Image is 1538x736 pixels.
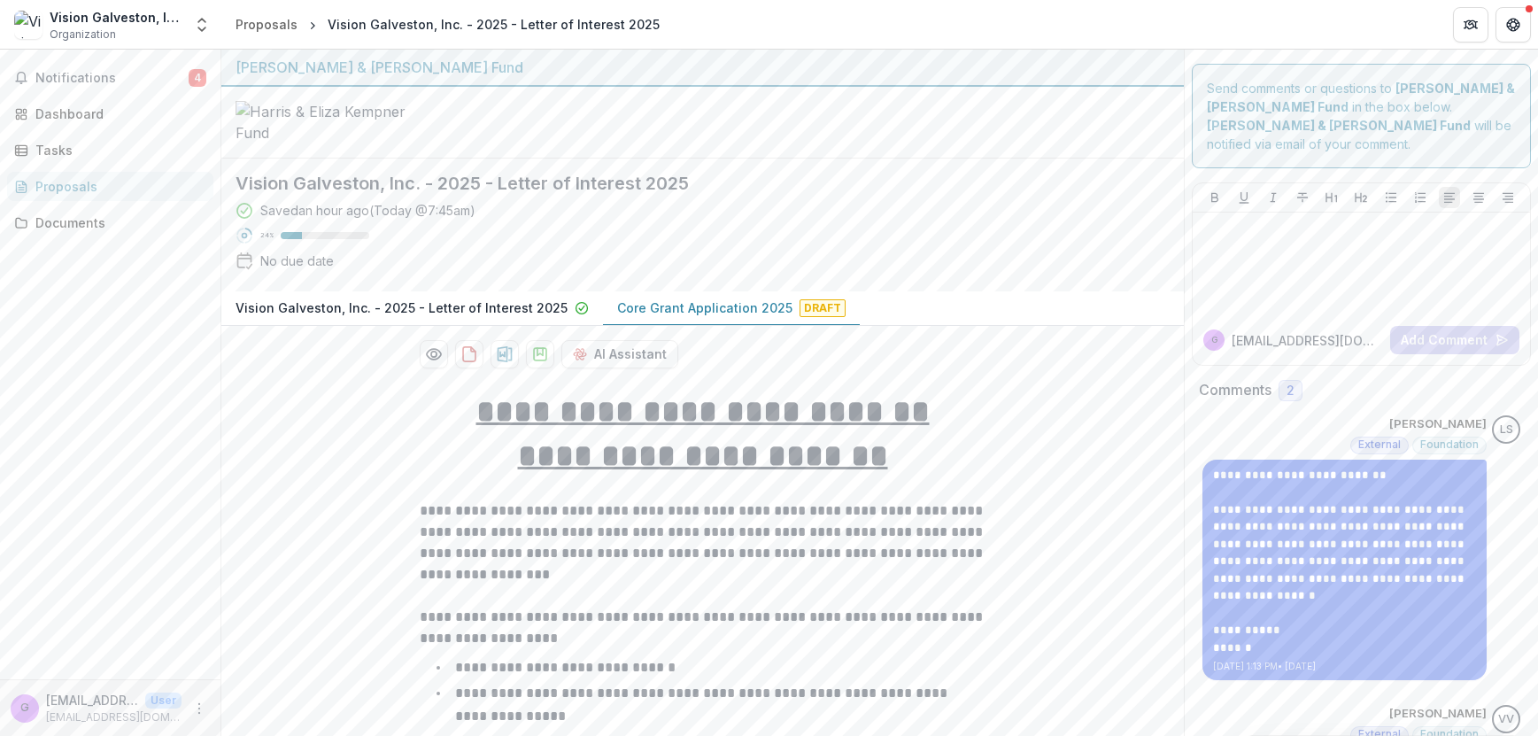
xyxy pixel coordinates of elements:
[617,298,792,317] p: Core Grant Application 2025
[1213,660,1476,673] p: [DATE] 1:13 PM • [DATE]
[228,12,305,37] a: Proposals
[1498,714,1514,725] div: Vivian Victoria
[1439,187,1460,208] button: Align Left
[35,141,199,159] div: Tasks
[1390,326,1519,354] button: Add Comment
[491,340,519,368] button: download-proposal
[1192,64,1531,168] div: Send comments or questions to in the box below. will be notified via email of your comment.
[35,71,189,86] span: Notifications
[1380,187,1402,208] button: Bullet List
[1468,187,1489,208] button: Align Center
[50,27,116,43] span: Organization
[260,229,274,242] p: 24 %
[7,172,213,201] a: Proposals
[236,101,413,143] img: Harris & Eliza Kempner Fund
[1389,415,1487,433] p: [PERSON_NAME]
[7,136,213,165] a: Tasks
[1204,187,1225,208] button: Bold
[455,340,483,368] button: download-proposal
[1497,187,1519,208] button: Align Right
[35,105,199,123] div: Dashboard
[46,691,138,709] p: [EMAIL_ADDRESS][DOMAIN_NAME]
[800,299,846,317] span: Draft
[1420,438,1479,451] span: Foundation
[1495,7,1531,43] button: Get Help
[7,99,213,128] a: Dashboard
[328,15,660,34] div: Vision Galveston, Inc. - 2025 - Letter of Interest 2025
[46,709,182,725] p: [EMAIL_ADDRESS][DOMAIN_NAME]
[526,340,554,368] button: download-proposal
[1350,187,1372,208] button: Heading 2
[189,698,210,719] button: More
[189,7,214,43] button: Open entity switcher
[1199,382,1271,399] h2: Comments
[1292,187,1313,208] button: Strike
[1233,187,1255,208] button: Underline
[561,340,678,368] button: AI Assistant
[1410,187,1431,208] button: Ordered List
[35,213,199,232] div: Documents
[14,11,43,39] img: Vision Galveston, Inc.
[1321,187,1342,208] button: Heading 1
[236,298,568,317] p: Vision Galveston, Inc. - 2025 - Letter of Interest 2025
[236,173,1141,194] h2: Vision Galveston, Inc. - 2025 - Letter of Interest 2025
[1287,383,1295,399] span: 2
[228,12,667,37] nav: breadcrumb
[1211,336,1217,345] div: grants@visiongalveston.com
[35,177,199,196] div: Proposals
[1389,705,1487,723] p: [PERSON_NAME]
[7,64,213,92] button: Notifications4
[1207,118,1471,133] strong: [PERSON_NAME] & [PERSON_NAME] Fund
[7,208,213,237] a: Documents
[236,57,1170,78] div: [PERSON_NAME] & [PERSON_NAME] Fund
[1358,438,1401,451] span: External
[145,693,182,709] p: User
[1263,187,1284,208] button: Italicize
[189,69,206,87] span: 4
[420,340,448,368] button: Preview f1fe5e06-3248-4d68-a235-aac78de55463-1.pdf
[1232,331,1383,350] p: [EMAIL_ADDRESS][DOMAIN_NAME]
[260,201,475,220] div: Saved an hour ago ( Today @ 7:45am )
[50,8,182,27] div: Vision Galveston, Inc.
[236,15,298,34] div: Proposals
[260,252,334,270] div: No due date
[1453,7,1488,43] button: Partners
[20,702,29,714] div: grants@visiongalveston.com
[1500,424,1513,436] div: Lauren Scott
